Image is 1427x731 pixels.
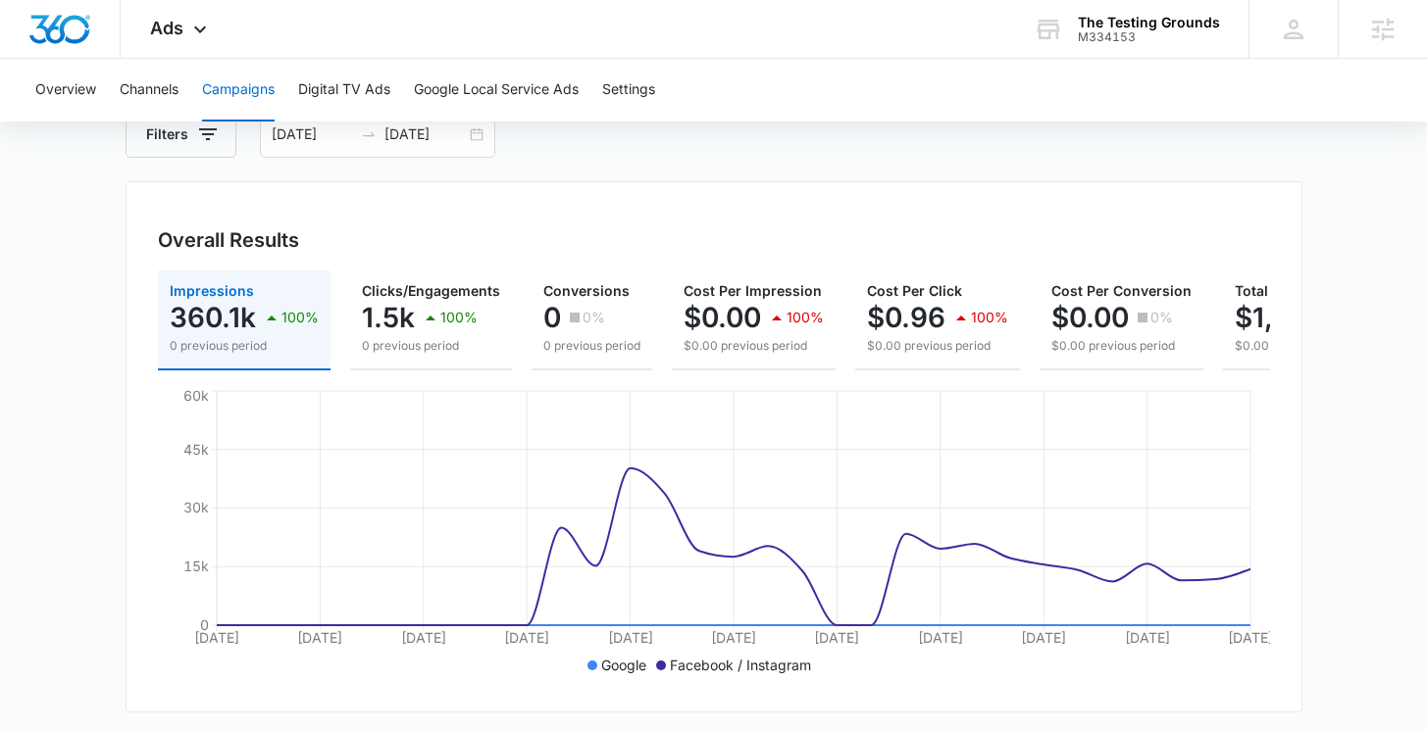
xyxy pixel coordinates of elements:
[126,111,236,158] button: Filters
[31,51,47,67] img: website_grey.svg
[684,282,822,299] span: Cost Per Impression
[543,302,561,333] p: 0
[1235,282,1315,299] span: Total Spend
[183,441,209,458] tspan: 45k
[202,59,275,122] button: Campaigns
[867,302,945,333] p: $0.96
[170,302,256,333] p: 360.1k
[362,337,500,355] p: 0 previous period
[35,59,96,122] button: Overview
[1235,337,1425,355] p: $0.00 previous period
[384,123,466,145] input: End date
[1078,15,1220,30] div: account name
[1228,629,1273,646] tspan: [DATE]
[504,629,549,646] tspan: [DATE]
[1021,629,1066,646] tspan: [DATE]
[1051,282,1192,299] span: Cost Per Conversion
[281,311,319,324] p: 100%
[400,629,445,646] tspan: [DATE]
[183,499,209,515] tspan: 30k
[867,337,1008,355] p: $0.00 previous period
[1235,302,1362,333] p: $1,397.30
[272,123,353,145] input: Start date
[55,31,96,47] div: v 4.0.25
[195,114,211,129] img: tab_keywords_by_traffic_grey.svg
[158,225,299,255] h3: Overall Results
[75,116,176,128] div: Domain Overview
[602,59,655,122] button: Settings
[200,616,209,633] tspan: 0
[601,655,646,675] p: Google
[1150,311,1173,324] p: 0%
[362,282,500,299] span: Clicks/Engagements
[120,59,178,122] button: Channels
[1078,30,1220,44] div: account id
[814,629,859,646] tspan: [DATE]
[183,558,209,574] tspan: 15k
[711,629,756,646] tspan: [DATE]
[607,629,652,646] tspan: [DATE]
[684,302,761,333] p: $0.00
[543,337,640,355] p: 0 previous period
[440,311,478,324] p: 100%
[361,126,377,142] span: to
[51,51,216,67] div: Domain: [DOMAIN_NAME]
[414,59,579,122] button: Google Local Service Ads
[867,282,962,299] span: Cost Per Click
[362,302,415,333] p: 1.5k
[298,59,390,122] button: Digital TV Ads
[217,116,331,128] div: Keywords by Traffic
[670,655,811,675] p: Facebook / Instagram
[971,311,1008,324] p: 100%
[1051,337,1192,355] p: $0.00 previous period
[31,31,47,47] img: logo_orange.svg
[1124,629,1169,646] tspan: [DATE]
[917,629,962,646] tspan: [DATE]
[787,311,824,324] p: 100%
[170,282,254,299] span: Impressions
[543,282,630,299] span: Conversions
[684,337,824,355] p: $0.00 previous period
[361,126,377,142] span: swap-right
[150,18,183,38] span: Ads
[170,337,319,355] p: 0 previous period
[1051,302,1129,333] p: $0.00
[53,114,69,129] img: tab_domain_overview_orange.svg
[183,387,209,404] tspan: 60k
[194,629,239,646] tspan: [DATE]
[583,311,605,324] p: 0%
[297,629,342,646] tspan: [DATE]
